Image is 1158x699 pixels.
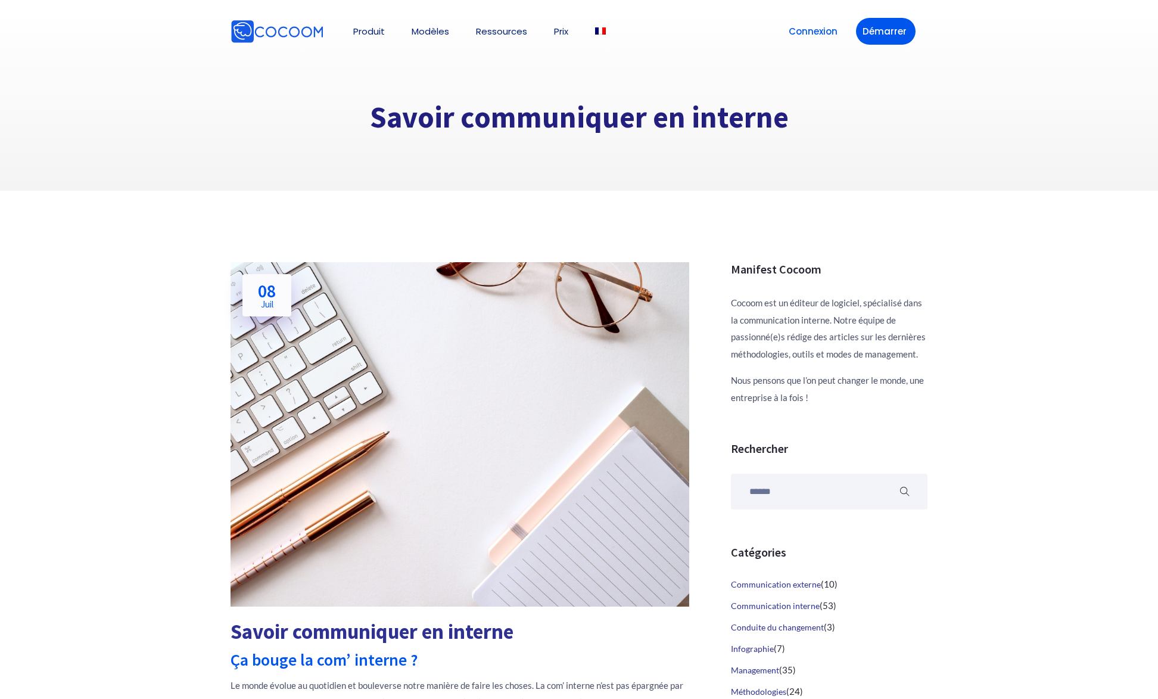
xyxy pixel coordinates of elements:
[731,545,927,560] h3: Catégories
[731,638,927,660] li: (7)
[554,27,568,36] a: Prix
[782,18,844,45] a: Connexion
[856,18,916,45] a: Démarrer
[731,595,927,617] li: (53)
[731,294,927,362] p: Cocoom est un éditeur de logiciel, spécialisé dans la communication interne. Notre équipe de pass...
[731,617,927,638] li: (3)
[731,686,786,697] a: Méthodologies
[231,99,927,136] h1: Savoir communiquer en interne
[731,262,927,277] h3: Manifest Cocoom
[731,574,927,595] li: (10)
[731,442,927,456] h3: Rechercher
[731,372,927,406] p: Nous pensons que l’on peut changer le monde, une entreprise à la fois !
[258,300,276,309] span: Juil
[731,644,774,654] a: Infographie
[731,660,927,681] li: (35)
[595,27,606,35] img: Français
[242,274,291,316] a: 08Juil
[731,622,824,632] a: Conduite du changement
[476,27,527,36] a: Ressources
[353,27,385,36] a: Produit
[231,622,689,642] h1: Savoir communiquer en interne
[731,665,779,675] a: Management
[731,601,820,611] a: Communication interne
[258,282,276,309] h2: 08
[231,20,323,44] img: Cocoom
[731,579,821,589] a: Communication externe
[231,651,689,668] h2: Ça bouge la com’ interne ?
[412,27,449,36] a: Modèles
